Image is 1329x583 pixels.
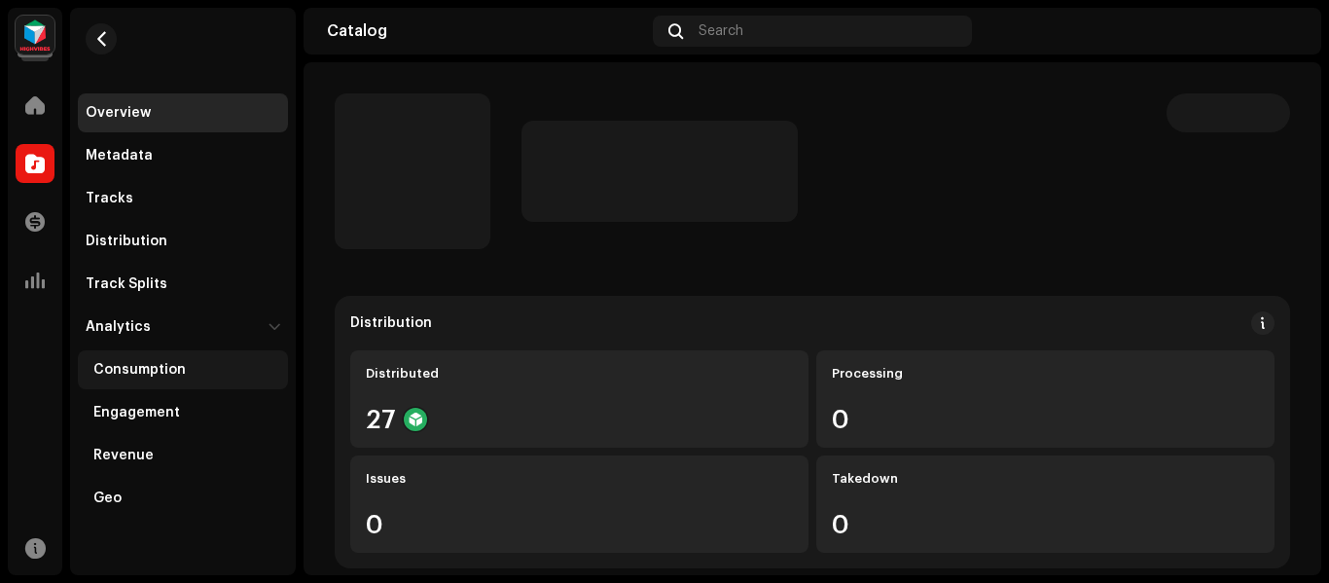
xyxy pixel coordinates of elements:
re-m-nav-item: Geo [78,479,288,518]
re-m-nav-dropdown: Analytics [78,308,288,518]
div: Distribution [86,234,167,249]
re-m-nav-item: Distribution [78,222,288,261]
div: Takedown [832,471,1259,487]
div: Issues [366,471,793,487]
div: Catalog [327,23,645,39]
re-m-nav-item: Revenue [78,436,288,475]
div: Geo [93,491,122,506]
div: Analytics [86,319,151,335]
div: Track Splits [86,276,167,292]
div: Metadata [86,148,153,164]
div: Consumption [93,362,186,378]
re-m-nav-item: Consumption [78,350,288,389]
img: 7bf9e5fc-65c0-455e-a23e-8a6442befcf3 [1267,16,1298,47]
img: feab3aad-9b62-475c-8caf-26f15a9573ee [16,16,54,55]
re-m-nav-item: Metadata [78,136,288,175]
re-m-nav-item: Overview [78,93,288,132]
re-m-nav-item: Engagement [78,393,288,432]
div: Distributed [366,366,793,382]
div: Revenue [93,448,154,463]
re-m-nav-item: Tracks [78,179,288,218]
div: Engagement [93,405,180,420]
div: Tracks [86,191,133,206]
re-m-nav-item: Track Splits [78,265,288,304]
div: Distribution [350,315,432,331]
span: Search [699,23,743,39]
div: Overview [86,105,151,121]
div: Processing [832,366,1259,382]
